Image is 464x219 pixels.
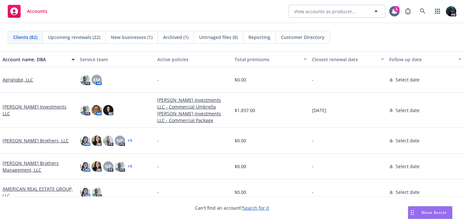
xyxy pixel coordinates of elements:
[3,103,75,117] a: [PERSON_NAME] Investments LLC
[157,189,159,195] span: -
[117,137,123,144] span: NP
[92,105,102,115] img: photo
[13,34,37,41] span: Clients (82)
[3,186,75,199] a: AMERICAN REAL ESTATE GROUP, LLC
[312,107,326,114] span: [DATE]
[92,136,102,146] img: photo
[163,34,188,41] span: Archived (1)
[408,206,452,219] button: Nova Assist
[115,161,125,172] img: photo
[289,5,385,18] button: View accounts as producer...
[416,5,429,18] a: Search
[408,206,416,219] div: Drag to move
[235,137,246,144] span: $0.00
[199,34,238,41] span: Untriaged files (0)
[389,56,454,63] div: Follow up date
[396,107,420,114] span: Select date
[3,160,75,173] a: [PERSON_NAME] Brothers Management, LLC
[312,137,314,144] span: -
[195,205,269,211] span: Can't find an account?
[5,2,50,20] a: Accounts
[103,136,113,146] img: photo
[387,52,464,67] button: Follow up date
[3,76,33,83] a: Agriglobe, LLC
[235,163,246,170] span: $0.00
[312,56,377,63] div: Closest renewal date
[396,189,420,195] span: Select date
[243,205,269,211] a: Search for it
[80,56,152,63] div: Service team
[396,76,420,83] span: Select date
[157,137,159,144] span: -
[157,97,229,110] a: [PERSON_NAME] Investments LLC - Commercial Umbrella
[155,52,232,67] button: Active policies
[396,137,420,144] span: Select date
[232,52,309,67] button: Total premiums
[431,5,444,18] a: Switch app
[294,8,356,15] span: View accounts as producer...
[157,76,159,83] span: -
[80,161,90,172] img: photo
[309,52,387,67] button: Closest renewal date
[92,161,102,172] img: photo
[93,76,100,83] span: KM
[235,189,246,195] span: $0.00
[111,34,152,41] span: New businesses (1)
[312,189,314,195] span: -
[446,6,456,16] img: photo
[421,210,447,215] span: Nova Assist
[157,110,229,124] a: [PERSON_NAME] Investments LLC - Commercial Package
[157,163,159,170] span: -
[92,187,102,197] img: photo
[80,136,90,146] img: photo
[312,76,314,83] span: -
[80,75,90,85] img: photo
[281,34,324,41] span: Customer Directory
[128,139,132,143] a: + 1
[3,56,68,63] div: Account name, DBA
[235,76,246,83] span: $0.00
[48,34,100,41] span: Upcoming renewals (22)
[312,163,314,170] span: -
[27,9,47,14] span: Accounts
[80,105,90,115] img: photo
[248,34,270,41] span: Reporting
[396,163,420,170] span: Select date
[394,6,400,12] div: 1
[105,163,111,170] span: NP
[157,56,229,63] div: Active policies
[235,56,300,63] div: Total premiums
[80,187,90,197] img: photo
[401,5,414,18] a: Report a Bug
[128,165,132,168] a: + 1
[77,52,155,67] button: Service team
[235,107,255,114] span: $1,837.00
[3,137,69,144] a: [PERSON_NAME] Brothers, LLC
[103,105,113,115] img: photo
